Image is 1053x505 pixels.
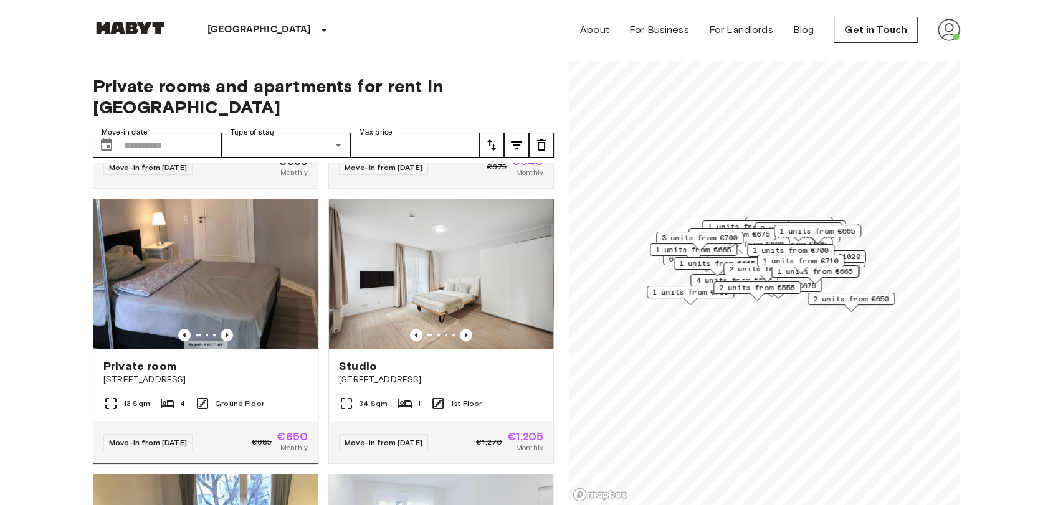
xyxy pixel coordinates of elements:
[93,75,554,118] span: Private rooms and apartments for rent in [GEOGRAPHIC_DATA]
[758,220,846,240] div: Map marker
[359,398,388,409] span: 34 Sqm
[702,220,789,240] div: Map marker
[573,488,627,502] a: Mapbox logo
[813,293,889,304] span: 2 units from €650
[109,163,187,172] span: Move-in from [DATE]
[339,374,543,386] span: [STREET_ADDRESS]
[278,156,308,167] span: €685
[747,244,834,263] div: Map marker
[760,223,836,234] span: 2 units from €685
[476,437,502,448] span: €1,270
[662,232,738,243] span: 3 units from €700
[655,244,731,255] span: 1 units from €665
[696,275,772,286] span: 4 units from €600
[834,17,918,43] a: Get in Touch
[93,22,168,34] img: Habyt
[764,221,840,232] span: 1 units from €615
[629,22,689,37] a: For Business
[280,167,308,178] span: Monthly
[178,329,191,341] button: Previous image
[808,293,895,312] div: Map marker
[793,22,814,37] a: Blog
[231,127,274,138] label: Type of stay
[504,133,529,158] button: tune
[694,229,770,240] span: 1 units from €675
[729,263,805,275] span: 2 units from €690
[777,266,853,277] span: 1 units from €665
[652,286,728,298] span: 1 units from €700
[656,232,743,251] div: Map marker
[690,274,778,293] div: Map marker
[740,280,816,291] span: 2 units from €675
[529,133,554,158] button: tune
[702,238,789,257] div: Map marker
[674,257,761,276] div: Map marker
[329,199,553,349] img: Marketing picture of unit DE-04-070-006-01
[745,217,832,236] div: Map marker
[938,19,960,41] img: avatar
[516,442,543,453] span: Monthly
[487,161,507,172] span: €675
[479,133,504,158] button: tune
[450,398,482,409] span: 1st Floor
[771,265,859,285] div: Map marker
[417,398,421,409] span: 1
[215,398,264,409] span: Ground Floor
[277,431,308,442] span: €650
[359,127,393,138] label: Max price
[779,225,855,237] span: 1 units from €665
[345,163,422,172] span: Move-in from [DATE]
[410,329,422,341] button: Previous image
[280,442,308,453] span: Monthly
[180,398,185,409] span: 4
[507,431,543,442] span: €1,205
[460,329,472,341] button: Previous image
[94,133,119,158] button: Choose date
[650,243,737,263] div: Map marker
[709,22,773,37] a: For Landlords
[123,398,150,409] span: 13 Sqm
[345,438,422,447] span: Move-in from [DATE]
[751,217,827,229] span: 1 units from €650
[688,228,776,247] div: Map marker
[93,199,318,464] a: Marketing picture of unit DE-04-038-001-03HFPrevious imagePrevious imagePrivate room[STREET_ADDRE...
[723,263,811,282] div: Map marker
[679,258,755,269] span: 1 units from €665
[109,438,187,447] span: Move-in from [DATE]
[774,250,866,270] div: Map marker
[103,359,176,374] span: Private room
[774,225,861,244] div: Map marker
[755,222,842,242] div: Map marker
[221,329,233,341] button: Previous image
[580,22,609,37] a: About
[719,282,795,293] span: 2 units from €555
[252,437,272,448] span: €685
[757,255,844,274] div: Map marker
[103,374,308,386] span: [STREET_ADDRESS]
[708,221,784,232] span: 1 units from €685
[93,199,318,349] img: Marketing picture of unit DE-04-038-001-03HF
[763,255,839,267] span: 1 units from €710
[102,127,148,138] label: Move-in date
[328,199,554,464] a: Marketing picture of unit DE-04-070-006-01Previous imagePrevious imageStudio[STREET_ADDRESS]34 Sq...
[516,167,543,178] span: Monthly
[647,286,734,305] div: Map marker
[713,281,801,301] div: Map marker
[780,251,860,262] span: 9 units from €1020
[512,156,543,167] span: €640
[339,359,377,374] span: Studio
[207,22,312,37] p: [GEOGRAPHIC_DATA]
[753,245,829,256] span: 1 units from €700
